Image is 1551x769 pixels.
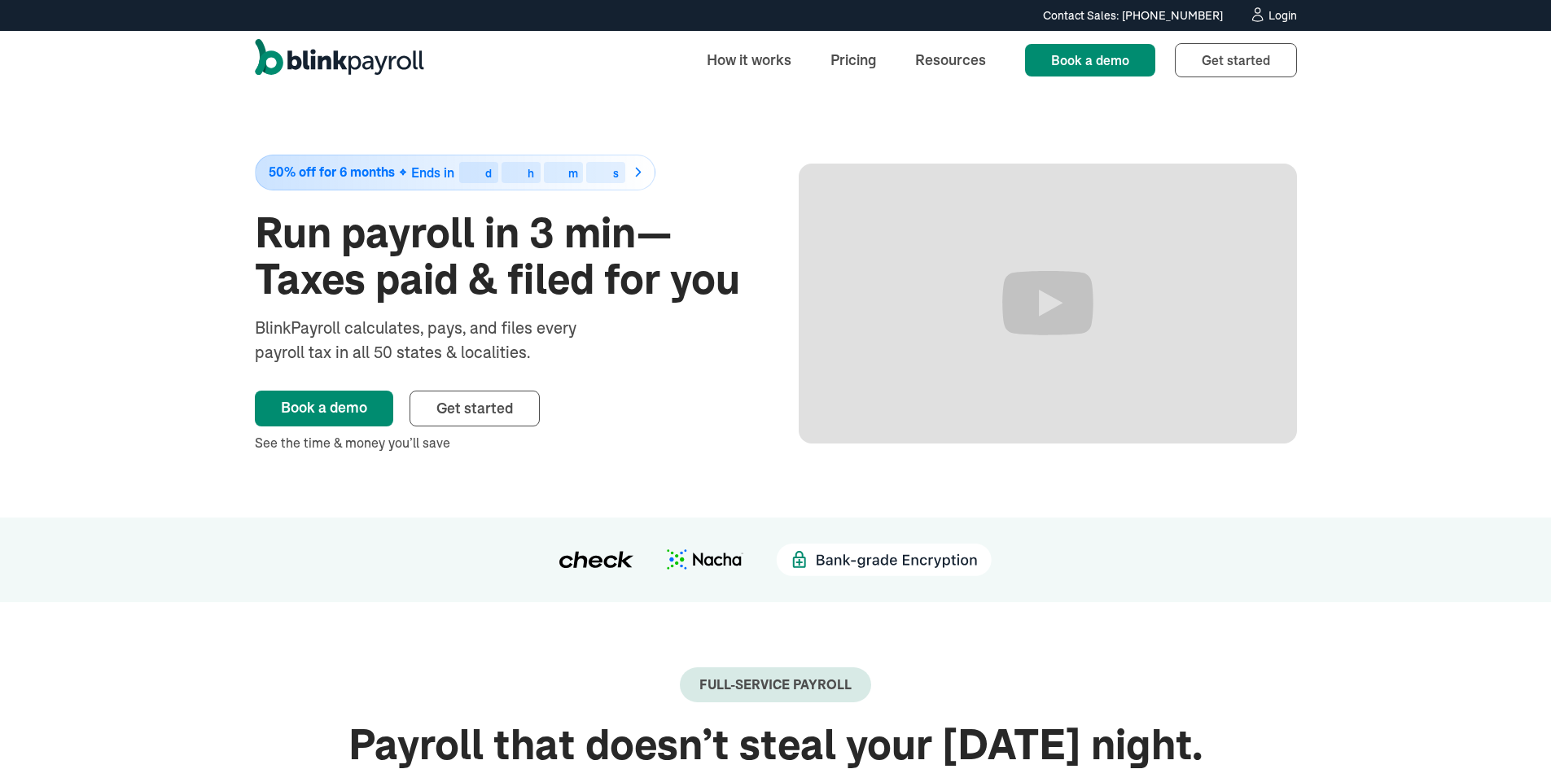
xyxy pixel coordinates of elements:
[817,42,889,77] a: Pricing
[799,164,1297,443] iframe: Run Payroll in 3 min with BlinkPayroll
[528,168,534,179] div: h
[411,164,454,181] span: Ends in
[1249,7,1297,24] a: Login
[1051,52,1129,68] span: Book a demo
[269,165,395,179] span: 50% off for 6 months
[1043,7,1223,24] div: Contact Sales: [PHONE_NUMBER]
[255,155,753,190] a: 50% off for 6 monthsEnds indhms
[699,677,852,693] div: Full-Service payroll
[436,399,513,417] span: Get started
[255,210,753,303] h1: Run payroll in 3 min—Taxes paid & filed for you
[1175,43,1297,77] a: Get started
[568,168,578,179] div: m
[255,316,620,365] div: BlinkPayroll calculates, pays, and files every payroll tax in all 50 states & localities.
[255,391,393,426] a: Book a demo
[255,433,753,452] div: See the time & money you’ll save
[1025,44,1155,76] a: Book a demo
[902,42,999,77] a: Resources
[255,722,1297,768] h2: Payroll that doesn’t steal your [DATE] night.
[613,168,619,179] div: s
[1268,10,1297,21] div: Login
[485,168,492,179] div: d
[410,391,540,426] a: Get started
[255,39,424,81] a: home
[694,42,804,77] a: How it works
[1202,52,1270,68] span: Get started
